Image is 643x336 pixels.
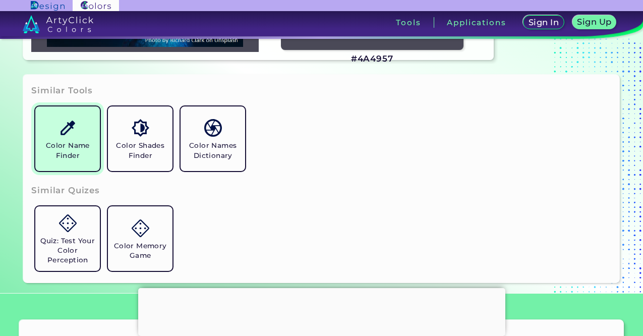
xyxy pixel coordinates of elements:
img: icon_game.svg [59,214,77,232]
img: icon_game.svg [132,219,149,237]
h5: Quiz: Test Your Color Perception [39,236,96,265]
h3: Similar Tools [31,85,93,97]
h5: Color Shades Finder [112,141,168,160]
h5: Color Memory Game [112,241,168,260]
img: icon_color_names_dictionary.svg [204,119,222,137]
a: Quiz: Test Your Color Perception [31,202,104,275]
a: Color Names Dictionary [177,102,249,175]
img: icon_color_shades.svg [132,119,149,137]
a: Sign In [525,16,562,29]
a: Sign Up [574,16,614,29]
h5: Color Name Finder [39,141,96,160]
h3: Similar Quizes [31,185,100,197]
h3: Applications [447,19,506,26]
iframe: Advertisement [138,288,505,333]
img: logo_artyclick_colors_white.svg [23,15,94,33]
a: Color Shades Finder [104,102,177,175]
h5: Sign Up [579,18,610,26]
h3: #4A4957 [351,53,393,65]
h3: Tools [396,19,421,26]
img: icon_color_name_finder.svg [59,119,77,137]
a: Color Memory Game [104,202,177,275]
h5: Sign In [530,19,557,26]
img: ArtyClick Design logo [31,1,65,11]
a: Color Name Finder [31,102,104,175]
h5: Color Names Dictionary [185,141,241,160]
